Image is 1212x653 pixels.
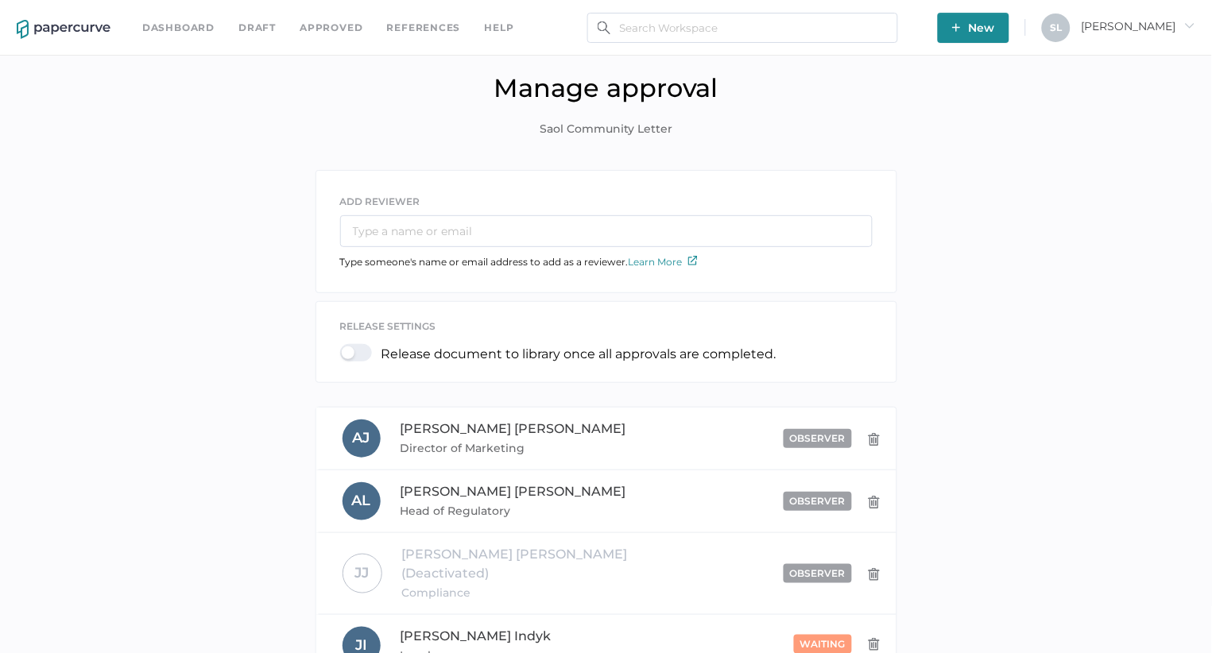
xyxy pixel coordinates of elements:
[868,638,881,651] img: delete
[587,13,898,43] input: Search Workspace
[402,583,672,602] span: Compliance
[238,19,276,37] a: Draft
[12,72,1200,103] h1: Manage approval
[401,628,552,643] span: [PERSON_NAME] Indyk
[540,121,672,138] span: Saol Community Letter
[629,256,698,268] a: Learn More
[485,19,514,37] div: help
[952,13,995,43] span: New
[387,19,461,37] a: References
[1082,19,1195,33] span: [PERSON_NAME]
[790,567,846,579] span: observer
[1184,20,1195,31] i: arrow_right
[381,346,776,361] p: Release document to library once all approvals are completed.
[800,638,846,650] span: waiting
[402,547,628,581] span: [PERSON_NAME] [PERSON_NAME] (Deactivated)
[300,19,362,37] a: Approved
[340,256,698,268] span: Type someone's name or email address to add as a reviewer.
[938,13,1009,43] button: New
[142,19,215,37] a: Dashboard
[598,21,610,34] img: search.bf03fe8b.svg
[340,320,436,332] span: release settings
[401,421,626,436] span: [PERSON_NAME] [PERSON_NAME]
[952,23,961,32] img: plus-white.e19ec114.svg
[401,439,641,458] span: Director of Marketing
[790,432,846,444] span: observer
[401,484,626,499] span: [PERSON_NAME] [PERSON_NAME]
[353,429,370,446] span: A J
[17,20,110,39] img: papercurve-logo-colour.7244d18c.svg
[868,433,881,446] img: delete
[401,501,641,520] span: Head of Regulatory
[352,492,371,509] span: A L
[355,564,370,582] span: J J
[790,495,846,507] span: observer
[868,496,881,508] img: delete
[688,256,698,265] img: external-link-icon.7ec190a1.svg
[868,568,881,581] img: delete
[340,215,873,247] input: Type a name or email
[1051,21,1063,33] span: S L
[340,195,420,207] span: ADD REVIEWER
